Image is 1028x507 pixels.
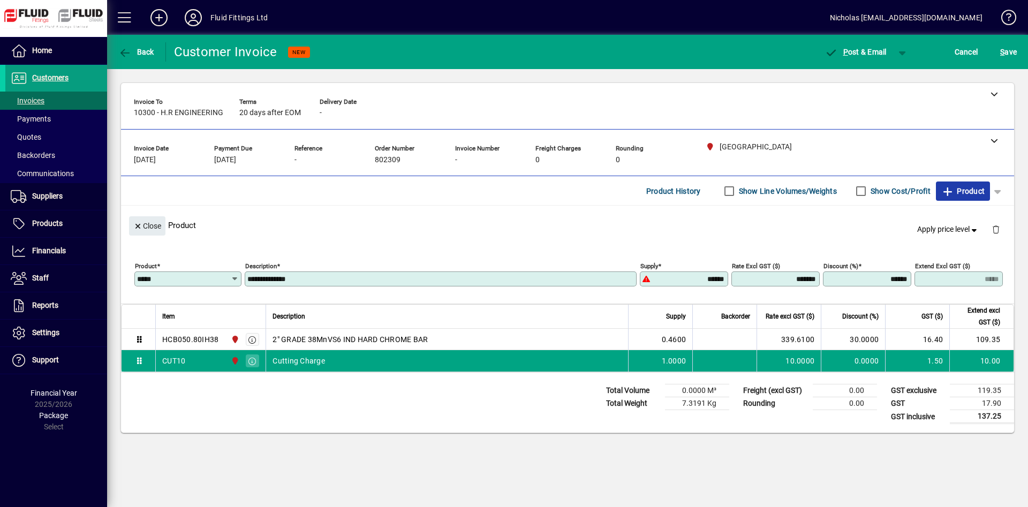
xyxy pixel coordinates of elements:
button: Add [142,8,176,27]
span: Communications [11,169,74,178]
span: Extend excl GST ($) [956,305,1000,328]
td: 7.3191 Kg [665,397,729,410]
td: Rounding [738,397,813,410]
a: Knowledge Base [993,2,1015,37]
span: Suppliers [32,192,63,200]
td: GST [886,397,950,410]
span: Invoices [11,96,44,105]
span: NEW [292,49,306,56]
a: Settings [5,320,107,346]
label: Show Cost/Profit [868,186,931,196]
span: 0.4600 [662,334,686,345]
span: Close [133,217,161,235]
app-page-header-button: Back [107,42,166,62]
span: ave [1000,43,1017,60]
button: Cancel [952,42,981,62]
mat-label: Extend excl GST ($) [915,262,970,270]
a: Reports [5,292,107,319]
span: Back [118,48,154,56]
span: Reports [32,301,58,309]
button: Product History [642,181,705,201]
div: 10.0000 [764,355,814,366]
span: - [320,109,322,117]
span: 802309 [375,156,400,164]
span: 1.0000 [662,355,686,366]
a: Financials [5,238,107,264]
td: 0.00 [813,397,877,410]
a: Invoices [5,92,107,110]
div: HCB050.80IH38 [162,334,218,345]
mat-label: Rate excl GST ($) [732,262,780,270]
a: Staff [5,265,107,292]
td: Total Weight [601,397,665,410]
span: Product History [646,183,701,200]
span: S [1000,48,1004,56]
div: Nicholas [EMAIL_ADDRESS][DOMAIN_NAME] [830,9,982,26]
span: CHRISTCHURCH [228,355,240,367]
span: Cancel [955,43,978,60]
a: Communications [5,164,107,183]
td: 119.35 [950,384,1014,397]
span: Package [39,411,68,420]
div: Customer Invoice [174,43,277,60]
mat-label: Product [135,262,157,270]
a: Payments [5,110,107,128]
span: Discount (%) [842,311,879,322]
td: GST exclusive [886,384,950,397]
mat-label: Supply [640,262,658,270]
span: Backorders [11,151,55,160]
span: ost & Email [825,48,887,56]
app-page-header-button: Delete [983,224,1009,234]
span: Financials [32,246,66,255]
mat-label: Discount (%) [823,262,858,270]
span: 0 [616,156,620,164]
a: Home [5,37,107,64]
button: Post & Email [819,42,892,62]
span: Payments [11,115,51,123]
span: P [843,48,848,56]
span: Product [941,183,985,200]
button: Save [997,42,1019,62]
button: Delete [983,216,1009,242]
button: Close [129,216,165,236]
td: 17.90 [950,397,1014,410]
td: Total Volume [601,384,665,397]
span: Support [32,355,59,364]
span: Item [162,311,175,322]
span: [DATE] [134,156,156,164]
div: CUT10 [162,355,185,366]
button: Back [116,42,157,62]
a: Suppliers [5,183,107,210]
td: 16.40 [885,329,949,350]
td: 10.00 [949,350,1014,372]
a: Support [5,347,107,374]
span: Financial Year [31,389,77,397]
div: Product [121,206,1014,245]
span: Cutting Charge [273,355,325,366]
span: Supply [666,311,686,322]
td: Freight (excl GST) [738,384,813,397]
td: 1.50 [885,350,949,372]
td: 137.25 [950,410,1014,423]
button: Apply price level [913,220,984,239]
span: Settings [32,328,59,337]
td: 0.0000 [821,350,885,372]
span: - [294,156,297,164]
span: 10300 - H.R ENGINEERING [134,109,223,117]
span: 20 days after EOM [239,109,301,117]
span: Home [32,46,52,55]
span: Quotes [11,133,41,141]
span: Staff [32,274,49,282]
span: Rate excl GST ($) [766,311,814,322]
td: 30.0000 [821,329,885,350]
span: Products [32,219,63,228]
span: 0 [535,156,540,164]
span: Customers [32,73,69,82]
a: Products [5,210,107,237]
td: 0.00 [813,384,877,397]
span: [DATE] [214,156,236,164]
span: GST ($) [921,311,943,322]
td: 109.35 [949,329,1014,350]
td: 0.0000 M³ [665,384,729,397]
div: Fluid Fittings Ltd [210,9,268,26]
